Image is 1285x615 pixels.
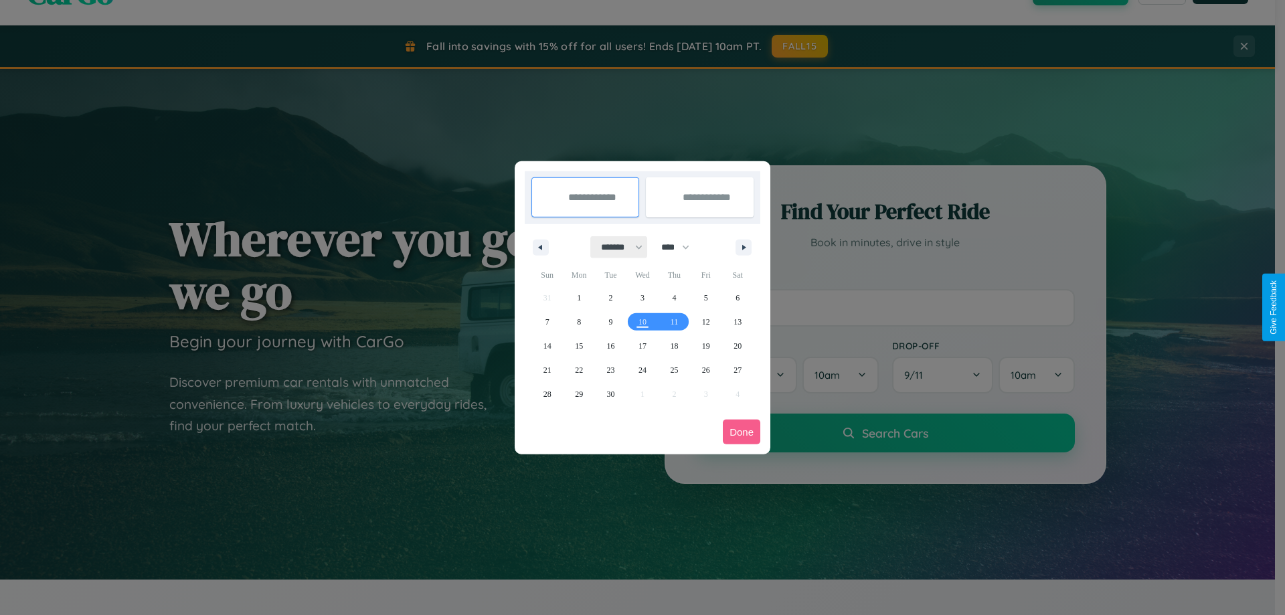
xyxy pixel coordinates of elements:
[659,334,690,358] button: 18
[543,334,551,358] span: 14
[702,358,710,382] span: 26
[563,382,594,406] button: 29
[563,264,594,286] span: Mon
[702,334,710,358] span: 19
[638,334,647,358] span: 17
[575,358,583,382] span: 22
[595,286,626,310] button: 2
[659,358,690,382] button: 25
[626,310,658,334] button: 10
[690,286,721,310] button: 5
[609,310,613,334] span: 9
[607,334,615,358] span: 16
[638,310,647,334] span: 10
[638,358,647,382] span: 24
[626,286,658,310] button: 3
[672,286,676,310] span: 4
[595,264,626,286] span: Tue
[734,334,742,358] span: 20
[690,310,721,334] button: 12
[531,264,563,286] span: Sun
[723,420,760,444] button: Done
[575,334,583,358] span: 15
[659,264,690,286] span: Thu
[543,358,551,382] span: 21
[736,286,740,310] span: 6
[722,264,754,286] span: Sat
[595,382,626,406] button: 30
[1269,280,1278,335] div: Give Feedback
[670,334,678,358] span: 18
[734,358,742,382] span: 27
[595,358,626,382] button: 23
[690,264,721,286] span: Fri
[626,334,658,358] button: 17
[563,334,594,358] button: 15
[563,286,594,310] button: 1
[659,286,690,310] button: 4
[575,382,583,406] span: 29
[531,358,563,382] button: 21
[670,358,678,382] span: 25
[577,286,581,310] span: 1
[722,334,754,358] button: 20
[545,310,549,334] span: 7
[690,334,721,358] button: 19
[607,358,615,382] span: 23
[722,286,754,310] button: 6
[722,310,754,334] button: 13
[702,310,710,334] span: 12
[690,358,721,382] button: 26
[626,358,658,382] button: 24
[563,310,594,334] button: 8
[671,310,679,334] span: 11
[734,310,742,334] span: 13
[659,310,690,334] button: 11
[704,286,708,310] span: 5
[640,286,645,310] span: 3
[563,358,594,382] button: 22
[609,286,613,310] span: 2
[626,264,658,286] span: Wed
[722,358,754,382] button: 27
[531,310,563,334] button: 7
[607,382,615,406] span: 30
[531,382,563,406] button: 28
[595,310,626,334] button: 9
[595,334,626,358] button: 16
[577,310,581,334] span: 8
[543,382,551,406] span: 28
[531,334,563,358] button: 14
